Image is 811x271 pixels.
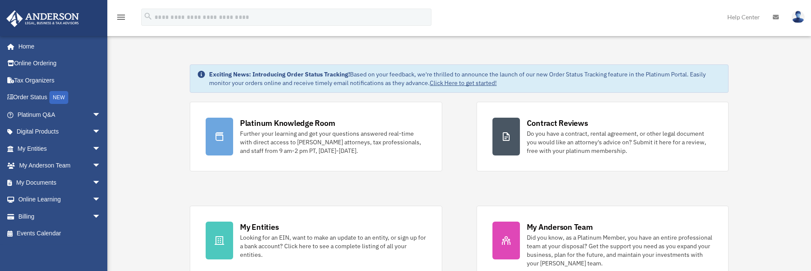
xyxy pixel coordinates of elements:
[6,89,114,107] a: Order StatusNEW
[6,123,114,140] a: Digital Productsarrow_drop_down
[92,208,109,225] span: arrow_drop_down
[92,123,109,141] span: arrow_drop_down
[430,79,497,87] a: Click Here to get started!
[116,12,126,22] i: menu
[6,106,114,123] a: Platinum Q&Aarrow_drop_down
[4,10,82,27] img: Anderson Advisors Platinum Portal
[49,91,68,104] div: NEW
[190,102,442,171] a: Platinum Knowledge Room Further your learning and get your questions answered real-time with dire...
[92,140,109,158] span: arrow_drop_down
[92,191,109,209] span: arrow_drop_down
[209,70,721,87] div: Based on your feedback, we're thrilled to announce the launch of our new Order Status Tracking fe...
[6,55,114,72] a: Online Ordering
[92,174,109,192] span: arrow_drop_down
[6,72,114,89] a: Tax Organizers
[792,11,805,23] img: User Pic
[527,233,713,268] div: Did you know, as a Platinum Member, you have an entire professional team at your disposal? Get th...
[527,118,588,128] div: Contract Reviews
[6,208,114,225] a: Billingarrow_drop_down
[92,106,109,124] span: arrow_drop_down
[240,118,335,128] div: Platinum Knowledge Room
[240,129,426,155] div: Further your learning and get your questions answered real-time with direct access to [PERSON_NAM...
[92,157,109,175] span: arrow_drop_down
[209,70,350,78] strong: Exciting News: Introducing Order Status Tracking!
[143,12,153,21] i: search
[6,140,114,157] a: My Entitiesarrow_drop_down
[6,38,109,55] a: Home
[6,157,114,174] a: My Anderson Teamarrow_drop_down
[527,129,713,155] div: Do you have a contract, rental agreement, or other legal document you would like an attorney's ad...
[6,191,114,208] a: Online Learningarrow_drop_down
[116,15,126,22] a: menu
[6,174,114,191] a: My Documentsarrow_drop_down
[477,102,729,171] a: Contract Reviews Do you have a contract, rental agreement, or other legal document you would like...
[240,233,426,259] div: Looking for an EIN, want to make an update to an entity, or sign up for a bank account? Click her...
[6,225,114,242] a: Events Calendar
[240,222,279,232] div: My Entities
[527,222,593,232] div: My Anderson Team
